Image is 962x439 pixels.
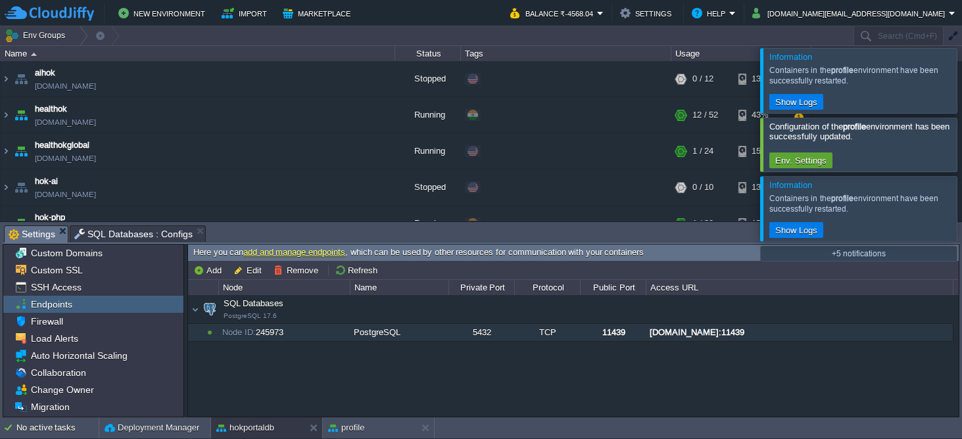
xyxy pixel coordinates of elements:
[769,180,812,190] span: Information
[5,5,94,22] img: CloudJiffy
[283,5,354,21] button: Marketplace
[769,193,953,214] div: Containers in the environment have been successfully restarted.
[188,244,959,261] div: Here you can , which can be used by other resources for communication with your containers
[12,170,30,205] img: AMDAwAAAACH5BAEAAAAALAAAAAABAAEAAAICRAEAOw==
[5,26,70,45] button: Env Groups
[12,97,30,133] img: AMDAwAAAACH5BAEAAAAALAAAAAABAAEAAAICRAEAOw==
[646,324,952,341] div: [DOMAIN_NAME]:11439
[35,188,96,201] a: [DOMAIN_NAME]
[12,61,30,97] img: AMDAwAAAACH5BAEAAAAALAAAAAABAAEAAAICRAEAOw==
[31,53,37,56] img: AMDAwAAAACH5BAEAAAAALAAAAAABAAEAAAICRAEAOw==
[738,61,781,97] div: 13%
[771,154,830,166] button: Env. Settings
[1,133,11,169] img: AMDAwAAAACH5BAEAAAAALAAAAAABAAEAAAICRAEAOw==
[738,170,781,205] div: 13%
[350,324,448,341] div: PostgreSQL
[105,421,199,434] button: Deployment Manager
[516,280,580,295] div: Protocol
[771,96,821,108] button: Show Logs
[216,421,274,434] button: hokportaldb
[28,281,84,293] a: SSH Access
[831,194,854,203] b: profile
[28,298,74,310] a: Endpoints
[35,211,65,224] a: hok-php
[462,46,671,61] div: Tags
[222,5,271,21] button: Import
[35,80,96,93] a: [DOMAIN_NAME]
[692,170,713,205] div: 0 / 10
[243,247,345,257] a: add and manage endpoints
[515,324,579,341] div: TCP
[351,280,448,295] div: Name
[1,61,11,97] img: AMDAwAAAACH5BAEAAAAALAAAAAABAAEAAAICRAEAOw==
[672,46,811,61] div: Usage
[692,133,713,169] div: 1 / 24
[28,264,85,276] a: Custom SSL
[193,264,226,276] button: Add
[620,5,675,21] button: Settings
[771,224,821,236] button: Show Logs
[647,280,953,295] div: Access URL
[1,170,11,205] img: AMDAwAAAACH5BAEAAAAALAAAAAABAAEAAAICRAEAOw==
[1,46,395,61] div: Name
[28,247,105,259] a: Custom Domains
[203,298,283,320] span: SQL Databases
[118,5,209,21] button: New Environment
[828,248,890,260] button: +5 notifications
[752,5,949,21] button: [DOMAIN_NAME][EMAIL_ADDRESS][DOMAIN_NAME]
[28,384,96,396] a: Change Owner
[28,333,80,344] a: Load Alerts
[395,206,461,241] div: Running
[738,206,781,241] div: 15%
[12,206,30,241] img: AMDAwAAAACH5BAEAAAAALAAAAAABAAEAAAICRAEAOw==
[224,312,277,319] span: PostgreSQL 17.6
[35,139,89,152] a: healthokglobal
[220,280,350,295] div: Node
[769,52,812,62] span: Information
[233,264,266,276] button: Edit
[16,417,99,438] div: No active tasks
[274,264,322,276] button: Remove
[738,97,781,133] div: 43%
[35,66,55,80] a: aihok
[395,170,461,205] div: Stopped
[28,315,65,327] a: Firewall
[395,97,461,133] div: Running
[219,324,349,341] div: 245973
[396,46,460,61] div: Status
[1,206,11,241] img: AMDAwAAAACH5BAEAAAAALAAAAAABAAEAAAICRAEAOw==
[12,133,30,169] img: AMDAwAAAACH5BAEAAAAALAAAAAABAAEAAAICRAEAOw==
[328,421,364,434] button: profile
[222,327,256,337] span: Node ID:
[28,367,88,379] a: Collaboration
[395,133,461,169] div: Running
[692,5,729,21] button: Help
[395,61,461,97] div: Stopped
[35,152,96,165] a: [DOMAIN_NAME]
[35,103,67,116] a: healthok
[28,401,72,413] span: Migration
[450,280,514,295] div: Private Port
[35,175,58,188] span: hok-ai
[28,350,130,361] a: Auto Horizontal Scaling
[581,280,646,295] div: Public Port
[1,97,11,133] img: AMDAwAAAACH5BAEAAAAALAAAAAABAAEAAAICRAEAOw==
[510,5,597,21] button: Balance ₹-4568.04
[692,206,713,241] div: 1 / 32
[692,61,713,97] div: 0 / 12
[9,226,55,243] span: Settings
[35,116,96,129] a: [DOMAIN_NAME]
